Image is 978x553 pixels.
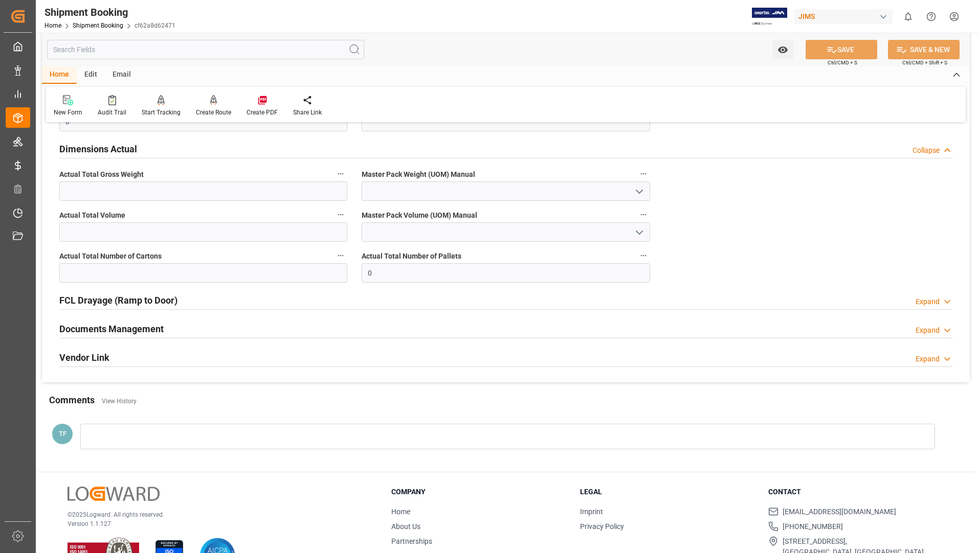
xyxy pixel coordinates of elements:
h3: Company [391,487,567,497]
button: Actual Total Number of Pallets [637,249,650,262]
div: JIMS [794,9,893,24]
div: Shipment Booking [45,5,175,20]
button: open menu [631,183,646,199]
h3: Contact [768,487,944,497]
button: SAVE [806,40,877,59]
div: New Form [54,108,82,117]
a: Partnerships [391,537,432,545]
span: Ctrl/CMD + Shift + S [902,59,947,66]
span: [PHONE_NUMBER] [783,521,843,532]
span: Actual Total Gross Weight [59,169,144,180]
span: TF [59,430,66,437]
span: Master Pack Weight (UOM) Manual [362,169,475,180]
div: Create PDF [247,108,278,117]
div: Email [105,66,139,84]
span: Master Pack Volume (UOM) Manual [362,210,477,221]
h2: Dimensions Actual [59,142,137,156]
button: Master Pack Volume (UOM) Manual [637,208,650,221]
span: Actual Total Number of Cartons [59,251,162,262]
div: Collapse [913,145,940,156]
span: Ctrl/CMD + S [828,59,857,66]
div: Home [42,66,77,84]
img: Logward Logo [68,487,160,501]
button: Actual Total Number of Cartons [334,249,347,262]
div: Share Link [293,108,322,117]
a: Home [391,508,410,516]
img: Exertis%20JAM%20-%20Email%20Logo.jpg_1722504956.jpg [752,8,787,26]
span: [EMAIL_ADDRESS][DOMAIN_NAME] [783,506,896,517]
h2: FCL Drayage (Ramp to Door) [59,293,177,307]
button: Master Pack Weight (UOM) Manual [637,167,650,180]
a: Imprint [580,508,603,516]
button: JIMS [794,7,897,26]
h3: Legal [580,487,756,497]
h2: Comments [49,393,95,407]
div: Expand [916,296,940,307]
button: open menu [631,224,646,240]
input: Search Fields [47,40,364,59]
button: Actual Total Gross Weight [334,167,347,180]
h2: Documents Management [59,322,164,336]
button: Actual Total Volume [334,208,347,221]
button: open menu [772,40,793,59]
div: Audit Trail [98,108,126,117]
p: Version 1.1.127 [68,519,366,528]
div: Expand [916,325,940,336]
a: Privacy Policy [580,522,624,531]
button: SAVE & NEW [888,40,960,59]
button: Help Center [920,5,943,28]
div: Start Tracking [142,108,181,117]
div: Create Route [196,108,231,117]
div: Edit [77,66,105,84]
a: Shipment Booking [73,22,123,29]
a: About Us [391,522,420,531]
button: show 0 new notifications [897,5,920,28]
a: Home [45,22,61,29]
span: Actual Total Volume [59,210,125,221]
p: © 2025 Logward. All rights reserved. [68,510,366,519]
a: View History [102,398,137,405]
h2: Vendor Link [59,351,109,364]
span: Actual Total Number of Pallets [362,251,461,262]
div: Expand [916,354,940,364]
